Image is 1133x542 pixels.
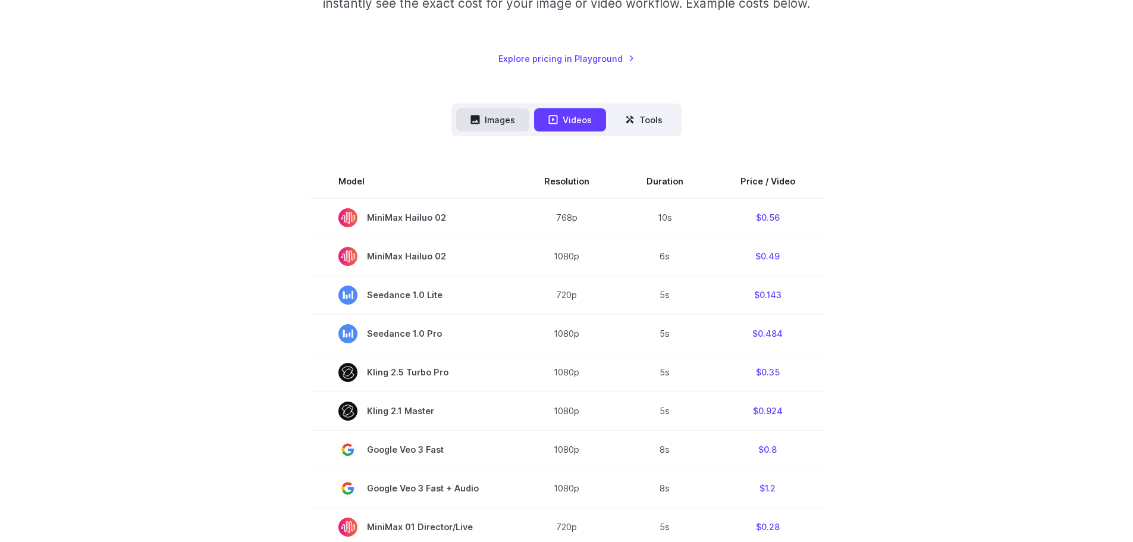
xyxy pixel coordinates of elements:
[712,198,824,237] td: $0.56
[338,440,487,459] span: Google Veo 3 Fast
[618,237,712,275] td: 6s
[516,314,618,353] td: 1080p
[516,391,618,430] td: 1080p
[712,430,824,469] td: $0.8
[712,275,824,314] td: $0.143
[338,324,487,343] span: Seedance 1.0 Pro
[456,108,529,131] button: Images
[338,479,487,498] span: Google Veo 3 Fast + Audio
[712,314,824,353] td: $0.484
[618,165,712,198] th: Duration
[338,402,487,421] span: Kling 2.1 Master
[618,469,712,507] td: 8s
[712,165,824,198] th: Price / Video
[516,237,618,275] td: 1080p
[618,391,712,430] td: 5s
[338,363,487,382] span: Kling 2.5 Turbo Pro
[712,237,824,275] td: $0.49
[338,518,487,537] span: MiniMax 01 Director/Live
[712,391,824,430] td: $0.924
[516,353,618,391] td: 1080p
[516,430,618,469] td: 1080p
[534,108,606,131] button: Videos
[516,469,618,507] td: 1080p
[618,353,712,391] td: 5s
[611,108,677,131] button: Tools
[618,198,712,237] td: 10s
[516,165,618,198] th: Resolution
[618,430,712,469] td: 8s
[338,286,487,305] span: Seedance 1.0 Lite
[338,247,487,266] span: MiniMax Hailuo 02
[338,208,487,227] span: MiniMax Hailuo 02
[618,275,712,314] td: 5s
[618,314,712,353] td: 5s
[310,165,516,198] th: Model
[498,52,635,65] a: Explore pricing in Playground
[516,275,618,314] td: 720p
[712,353,824,391] td: $0.35
[516,198,618,237] td: 768p
[712,469,824,507] td: $1.2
